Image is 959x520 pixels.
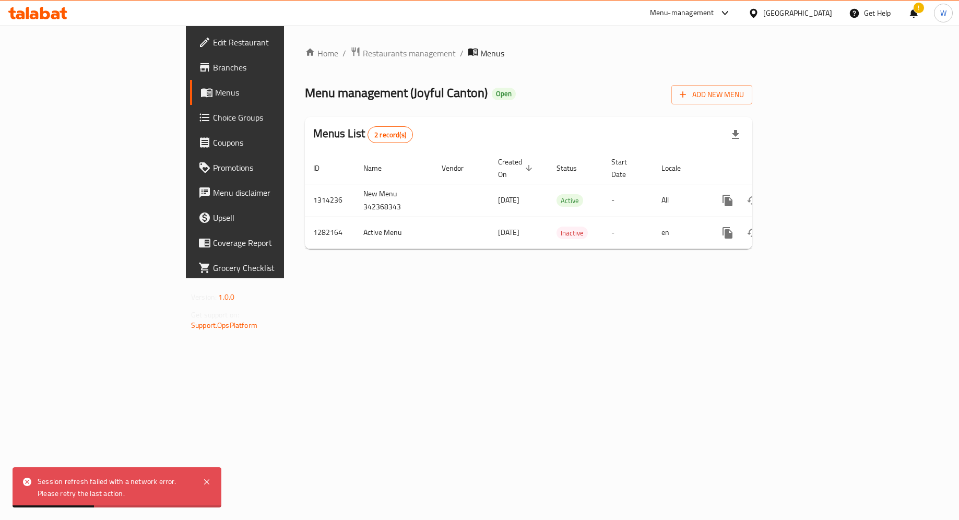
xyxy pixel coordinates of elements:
[215,86,338,99] span: Menus
[498,193,519,207] span: [DATE]
[190,55,346,80] a: Branches
[363,47,456,60] span: Restaurants management
[190,205,346,230] a: Upsell
[305,46,752,60] nav: breadcrumb
[492,88,516,100] div: Open
[213,211,338,224] span: Upsell
[305,152,824,249] table: enhanced table
[191,290,217,304] span: Version:
[492,89,516,98] span: Open
[480,47,504,60] span: Menus
[611,156,641,181] span: Start Date
[740,220,765,245] button: Change Status
[498,156,536,181] span: Created On
[653,184,707,217] td: All
[191,318,257,332] a: Support.OpsPlatform
[355,184,433,217] td: New Menu 342368343
[190,180,346,205] a: Menu disclaimer
[723,122,748,147] div: Export file
[557,227,588,239] span: Inactive
[38,476,192,499] div: Session refresh failed with a network error. Please retry the last action.
[190,255,346,280] a: Grocery Checklist
[763,7,832,19] div: [GEOGRAPHIC_DATA]
[680,88,744,101] span: Add New Menu
[213,161,338,174] span: Promotions
[190,230,346,255] a: Coverage Report
[213,36,338,49] span: Edit Restaurant
[313,126,413,143] h2: Menus List
[213,61,338,74] span: Branches
[213,237,338,249] span: Coverage Report
[213,262,338,274] span: Grocery Checklist
[350,46,456,60] a: Restaurants management
[557,162,590,174] span: Status
[190,105,346,130] a: Choice Groups
[363,162,395,174] span: Name
[715,188,740,213] button: more
[661,162,694,174] span: Locale
[355,217,433,249] td: Active Menu
[498,226,519,239] span: [DATE]
[671,85,752,104] button: Add New Menu
[707,152,824,184] th: Actions
[460,47,464,60] li: /
[213,136,338,149] span: Coupons
[557,195,583,207] span: Active
[715,220,740,245] button: more
[603,217,653,249] td: -
[190,30,346,55] a: Edit Restaurant
[213,186,338,199] span: Menu disclaimer
[603,184,653,217] td: -
[191,308,239,322] span: Get support on:
[190,80,346,105] a: Menus
[557,194,583,207] div: Active
[313,162,333,174] span: ID
[218,290,234,304] span: 1.0.0
[190,130,346,155] a: Coupons
[368,126,413,143] div: Total records count
[190,155,346,180] a: Promotions
[650,7,714,19] div: Menu-management
[305,81,488,104] span: Menu management ( Joyful Canton )
[213,111,338,124] span: Choice Groups
[442,162,477,174] span: Vendor
[368,130,412,140] span: 2 record(s)
[940,7,946,19] span: W
[740,188,765,213] button: Change Status
[653,217,707,249] td: en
